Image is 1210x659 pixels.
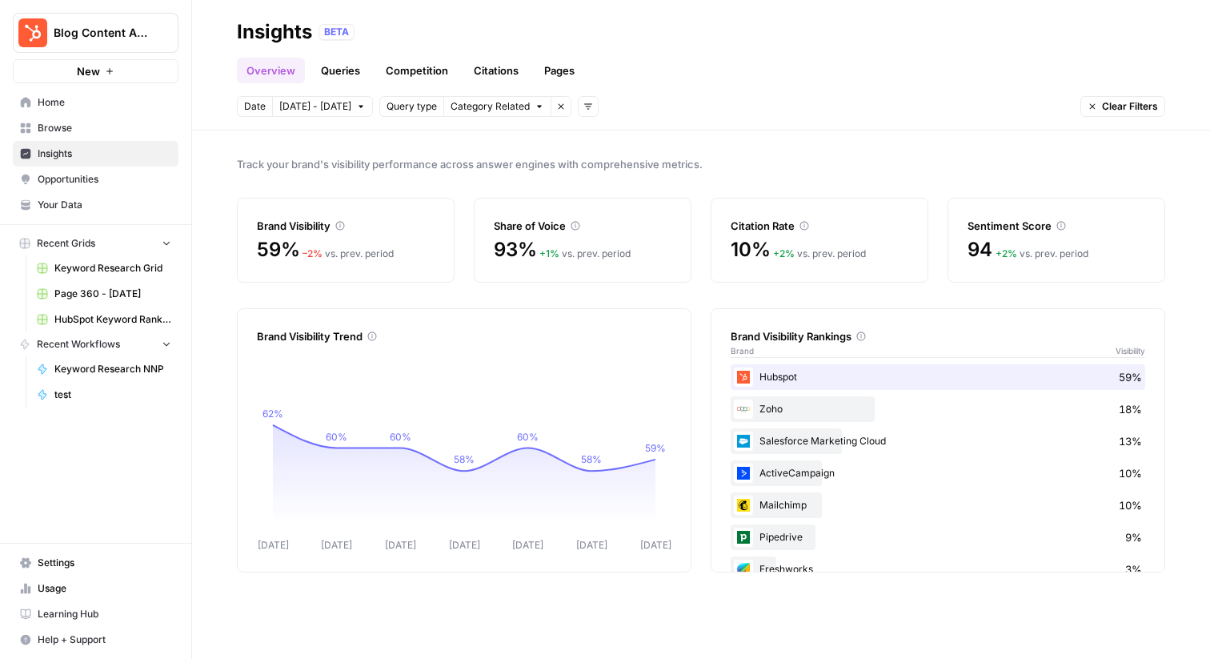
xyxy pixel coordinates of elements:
span: 59% [257,237,299,263]
div: Citation Rate [731,218,908,234]
tspan: 62% [262,408,283,420]
div: Brand Visibility Trend [257,328,671,344]
span: Recent Grids [37,236,95,251]
span: Browse [38,121,171,135]
a: Browse [13,115,178,141]
div: Pipedrive [731,524,1145,550]
div: Brand Visibility Rankings [731,328,1145,344]
a: Overview [237,58,305,83]
span: 59% [1119,369,1142,385]
span: Settings [38,556,171,570]
tspan: [DATE] [449,539,480,551]
button: Help + Support [13,627,178,653]
tspan: [DATE] [385,539,416,551]
div: vs. prev. period [539,247,631,261]
div: vs. prev. period [773,247,866,261]
span: [DATE] - [DATE] [279,99,351,114]
a: Opportunities [13,167,178,192]
tspan: [DATE] [640,539,671,551]
span: Learning Hub [38,607,171,621]
img: 6mfs52sy0dwqu5dzouke7n9ymn0m [734,560,753,579]
div: Zoho [731,396,1145,422]
span: Home [38,95,171,110]
div: Salesforce Marketing Cloud [731,428,1145,454]
span: Category Related [451,99,530,114]
span: 94 [968,237,992,263]
span: HubSpot Keyword Rankings _ Pos 1 - 20 - Keyword Rankings - HubSpot.com.csv [54,312,171,327]
span: 10% [1119,465,1142,481]
div: vs. prev. period [302,247,394,261]
img: pg21ys236mnd3p55lv59xccdo3xy [734,496,753,515]
tspan: 58% [581,453,602,465]
img: t5ivhg8jor0zzagzc03mug4u0re5 [734,432,753,451]
span: + 1 % [539,247,559,259]
a: test [30,382,178,408]
div: Sentiment Score [968,218,1145,234]
tspan: 60% [390,431,411,443]
span: 13% [1119,433,1142,449]
div: Freshworks [731,557,1145,582]
span: Insights [38,147,171,161]
a: Usage [13,576,178,601]
button: Recent Grids [13,231,178,255]
a: Page 360 - [DATE] [30,281,178,307]
div: Hubspot [731,364,1145,390]
span: Keyword Research Grid [54,261,171,275]
span: 10% [1119,497,1142,513]
img: 1ootgluj1wwcy0ofcmd8qv1k9a2u [734,464,753,483]
span: Help + Support [38,633,171,647]
img: cydqbao96lm6svvfiwbwg8gzytt7 [734,368,753,387]
tspan: [DATE] [321,539,352,551]
span: + 2 % [996,247,1017,259]
span: Clear Filters [1102,99,1158,114]
span: Brand [731,344,754,357]
a: Pages [535,58,584,83]
tspan: 60% [517,431,539,443]
span: Track your brand's visibility performance across answer engines with comprehensive metrics. [237,156,1165,172]
button: Category Related [443,96,551,117]
div: BETA [319,24,355,40]
a: Keyword Research NNP [30,356,178,382]
span: Page 360 - [DATE] [54,287,171,301]
div: Share of Voice [494,218,671,234]
button: Recent Workflows [13,332,178,356]
tspan: [DATE] [576,539,607,551]
a: Home [13,90,178,115]
button: Clear Filters [1080,96,1165,117]
span: Visibility [1116,344,1145,357]
tspan: [DATE] [512,539,543,551]
div: Mailchimp [731,492,1145,518]
span: Opportunities [38,172,171,187]
tspan: 58% [454,453,475,465]
tspan: [DATE] [258,539,289,551]
div: vs. prev. period [996,247,1088,261]
span: + 2 % [773,247,795,259]
button: Workspace: Blog Content Action Plan [13,13,178,53]
span: Date [244,99,266,114]
img: htfltsx3rd9q6b7k40bxkjpd8kg3 [734,400,753,419]
a: Competition [376,58,458,83]
button: New [13,59,178,83]
img: Blog Content Action Plan Logo [18,18,47,47]
span: Blog Content Action Plan [54,25,150,41]
a: Queries [311,58,370,83]
img: indf61bpspe8pydji63wg7a5hbqu [734,528,753,547]
span: New [77,63,100,79]
div: Insights [237,19,312,45]
span: Query type [387,99,437,114]
span: 3% [1125,561,1142,577]
a: Your Data [13,192,178,218]
tspan: 59% [645,442,666,454]
span: Keyword Research NNP [54,362,171,376]
span: – 2 % [302,247,323,259]
span: 10% [731,237,770,263]
span: test [54,388,171,402]
button: [DATE] - [DATE] [272,96,373,117]
a: Citations [464,58,528,83]
span: 93% [494,237,536,263]
div: Brand Visibility [257,218,435,234]
a: Learning Hub [13,601,178,627]
span: Your Data [38,198,171,212]
span: 18% [1119,401,1142,417]
div: ActiveCampaign [731,460,1145,486]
